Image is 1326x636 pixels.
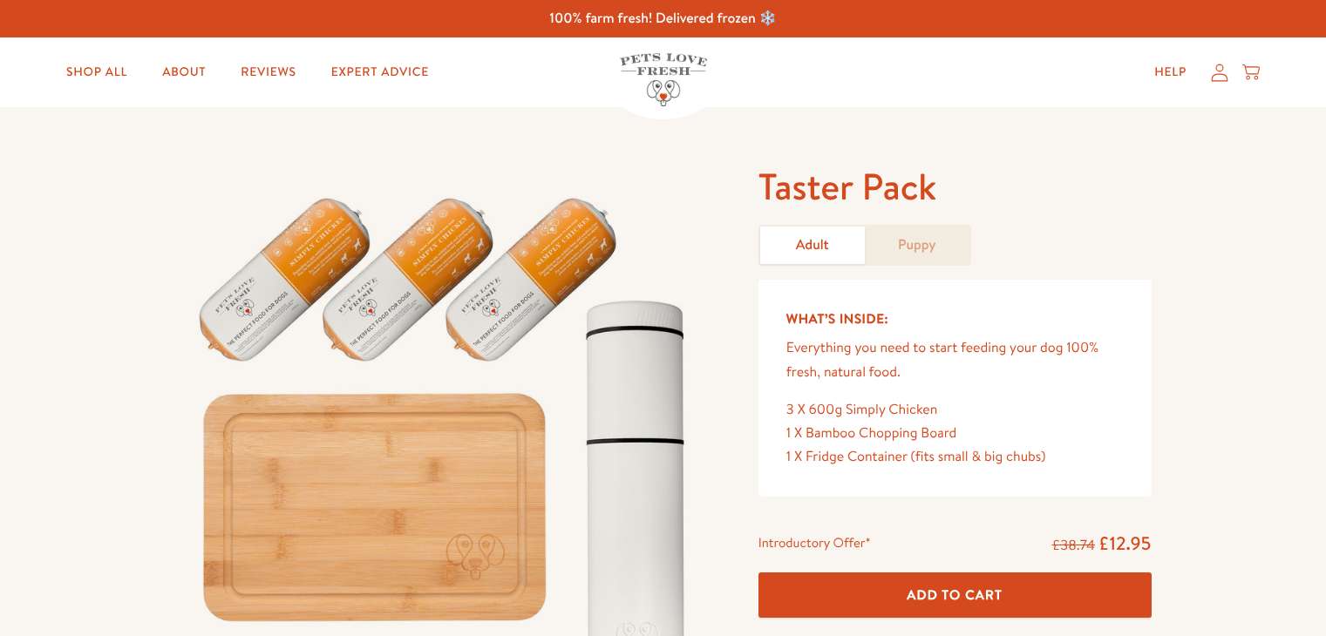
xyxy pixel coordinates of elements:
div: 1 X Fridge Container (fits small & big chubs) [786,445,1124,469]
a: About [148,55,220,90]
a: Adult [760,227,865,264]
a: Reviews [227,55,309,90]
a: Expert Advice [317,55,443,90]
a: Shop All [52,55,141,90]
span: 1 X Bamboo Chopping Board [786,423,957,443]
a: Puppy [865,227,969,264]
a: Help [1140,55,1200,90]
div: 3 X 600g Simply Chicken [786,398,1124,422]
s: £38.74 [1052,536,1095,555]
span: £12.95 [1098,531,1152,556]
p: Everything you need to start feeding your dog 100% fresh, natural food. [786,336,1124,383]
button: Add To Cart [758,572,1152,619]
img: Pets Love Fresh [620,53,707,106]
h5: What’s Inside: [786,308,1124,330]
div: Introductory Offer* [758,531,871,558]
span: Add To Cart [907,585,1003,604]
h1: Taster Pack [758,163,1152,211]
